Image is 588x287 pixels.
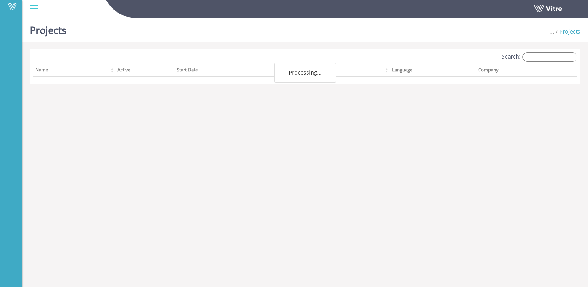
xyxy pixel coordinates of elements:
[33,65,115,77] th: Name
[285,65,390,77] th: End Date
[502,52,577,62] label: Search:
[115,65,174,77] th: Active
[174,65,285,77] th: Start Date
[390,65,475,77] th: Language
[476,65,561,77] th: Company
[554,28,580,36] li: Projects
[522,52,577,62] input: Search:
[550,28,554,35] span: ...
[274,63,336,83] div: Processing...
[30,15,66,42] h1: Projects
